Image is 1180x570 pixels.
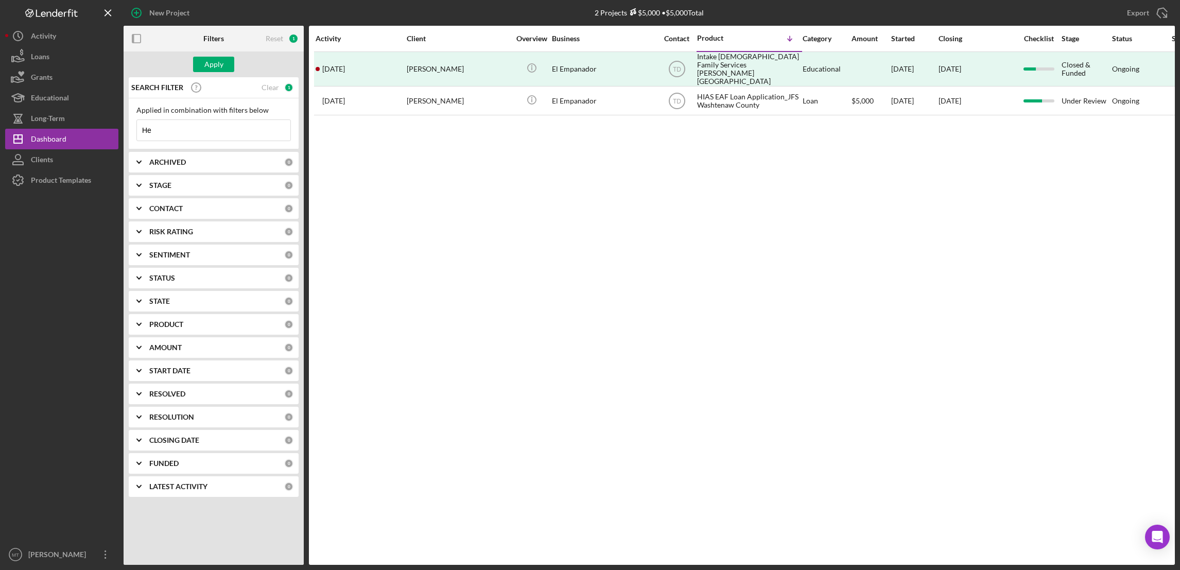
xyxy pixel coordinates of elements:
div: El Empanador [552,53,655,86]
div: Closed & Funded [1062,53,1111,86]
div: Business [552,34,655,43]
b: STATE [149,297,170,305]
div: HIAS EAF Loan Application_JFS Washtenaw County [697,87,800,114]
div: Applied in combination with filters below [136,106,291,114]
div: 0 [284,436,293,445]
div: 0 [284,204,293,213]
div: Educational [31,88,69,111]
b: STATUS [149,274,175,282]
div: Reset [266,34,283,43]
div: Clients [31,149,53,172]
div: Stage [1062,34,1111,43]
div: Intake [DEMOGRAPHIC_DATA] Family Services [PERSON_NAME][GEOGRAPHIC_DATA] [697,53,800,85]
b: START DATE [149,367,190,375]
button: Export [1117,3,1175,23]
button: Dashboard [5,129,118,149]
b: CLOSING DATE [149,436,199,444]
b: FUNDED [149,459,179,468]
div: 0 [284,297,293,306]
div: Apply [204,57,223,72]
button: Long-Term [5,108,118,129]
div: Closing [939,34,1016,43]
b: SENTIMENT [149,251,190,259]
b: PRODUCT [149,320,183,329]
div: 1 [288,33,299,44]
div: Loan [803,87,851,114]
div: 0 [284,389,293,399]
div: 0 [284,412,293,422]
div: Long-Term [31,108,65,131]
div: Product [697,34,749,42]
div: [DATE] [891,87,938,114]
div: Dashboard [31,129,66,152]
div: [PERSON_NAME] [26,544,93,567]
b: RISK RATING [149,228,193,236]
button: MT[PERSON_NAME] [5,544,118,565]
div: Started [891,34,938,43]
div: Status [1112,34,1161,43]
div: 0 [284,227,293,236]
div: Checklist [1017,34,1061,43]
div: 1 [284,83,293,92]
div: Clear [262,83,279,92]
button: Apply [193,57,234,72]
div: Ongoing [1112,65,1139,73]
button: Educational [5,88,118,108]
div: 0 [284,273,293,283]
div: Loans [31,46,49,70]
span: $5,000 [852,96,874,105]
text: MT [12,552,19,558]
button: Clients [5,149,118,170]
div: 0 [284,250,293,260]
div: 0 [284,366,293,375]
div: 0 [284,320,293,329]
button: Product Templates [5,170,118,191]
div: 0 [284,158,293,167]
div: 0 [284,343,293,352]
b: RESOLUTION [149,413,194,421]
time: 2025-09-19 18:48 [322,97,345,105]
div: 0 [284,181,293,190]
div: [DATE] [891,53,938,86]
text: TD [673,98,681,105]
div: Category [803,34,851,43]
b: ARCHIVED [149,158,186,166]
button: New Project [124,3,200,23]
div: New Project [149,3,189,23]
div: Amount [852,34,890,43]
div: Activity [316,34,406,43]
b: STAGE [149,181,171,189]
div: $5,000 [627,8,660,17]
div: Ongoing [1112,97,1139,105]
div: Export [1127,3,1149,23]
time: [DATE] [939,64,961,73]
text: TD [673,66,681,73]
time: [DATE] [939,96,961,105]
div: El Empanador [552,87,655,114]
button: Grants [5,67,118,88]
b: SEARCH FILTER [131,83,183,92]
div: 0 [284,459,293,468]
b: RESOLVED [149,390,185,398]
div: Activity [31,26,56,49]
a: Activity [5,26,118,46]
b: Filters [203,34,224,43]
div: Overview [512,34,551,43]
div: [PERSON_NAME] [407,53,510,86]
div: [PERSON_NAME] [407,87,510,114]
div: Under Review [1062,87,1111,114]
button: Loans [5,46,118,67]
div: 0 [284,482,293,491]
div: Educational [803,53,851,86]
b: LATEST ACTIVITY [149,482,207,491]
time: 2024-12-18 20:51 [322,65,345,73]
div: Contact [657,34,696,43]
div: 2 Projects • $5,000 Total [595,8,704,17]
